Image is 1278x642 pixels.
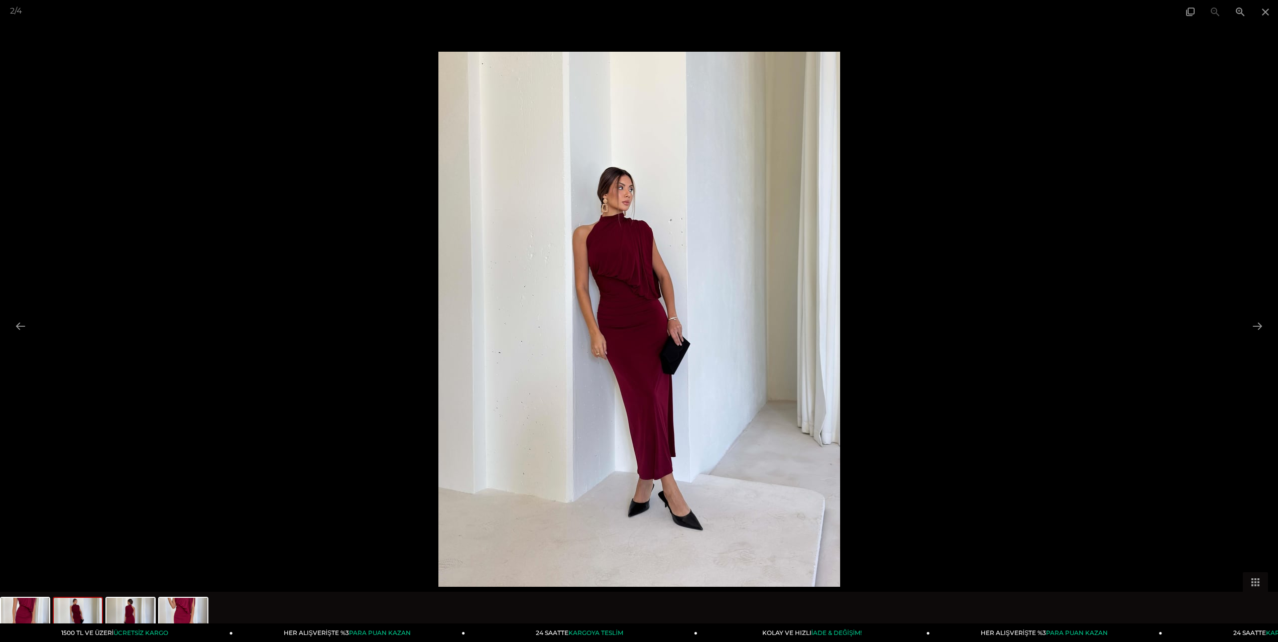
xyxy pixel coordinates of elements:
[811,629,862,636] span: İADE & DEĞİŞİM!
[113,629,168,636] span: ÜCRETSİZ KARGO
[1046,629,1108,636] span: PARA PUAN KAZAN
[159,598,207,636] img: berli-elbise-26k099-4b27-b.jpg
[233,623,466,642] a: HER ALIŞVERİŞTE %3PARA PUAN KAZAN
[349,629,411,636] span: PARA PUAN KAZAN
[17,6,22,16] span: 4
[438,52,840,587] img: berli-elbise-26k099-b-4bf0.jpg
[930,623,1163,642] a: HER ALIŞVERİŞTE %3PARA PUAN KAZAN
[1243,572,1268,592] button: Toggle thumbnails
[106,598,155,636] img: berli-elbise-26k099-317-fb.jpg
[10,6,15,16] span: 2
[54,598,102,636] img: berli-elbise-26k099-b-4bf0.jpg
[465,623,698,642] a: 24 SAATTEKARGOYA TESLİM
[698,623,930,642] a: KOLAY VE HIZLIİADE & DEĞİŞİM!
[1,623,233,642] a: 1500 TL VE ÜZERİÜCRETSİZ KARGO
[1,598,49,636] img: berli-elbise-26k099-7a-3c5.jpg
[568,629,623,636] span: KARGOYA TESLİM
